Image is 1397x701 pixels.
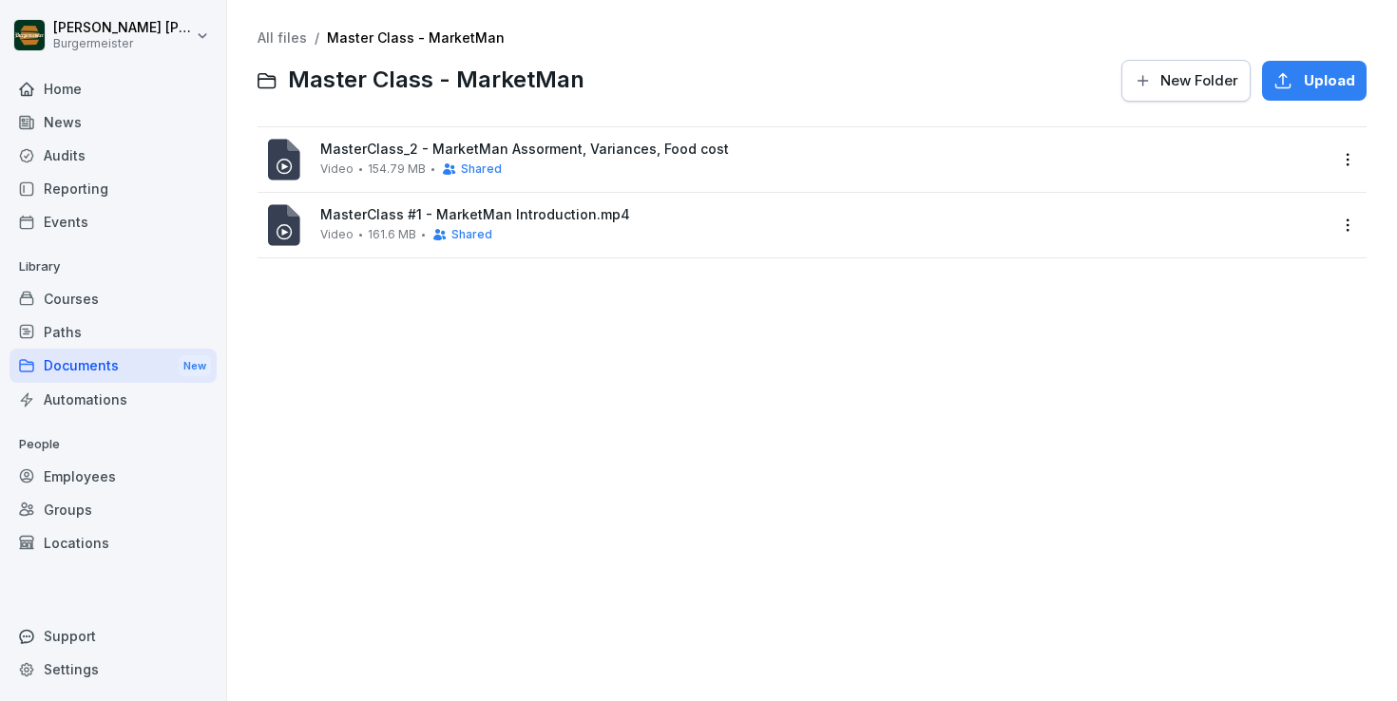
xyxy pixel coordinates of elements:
[320,207,1327,223] span: MasterClass #1 - MarketMan Introduction.mp4
[10,282,217,315] a: Courses
[315,30,319,47] span: /
[10,653,217,686] a: Settings
[53,20,192,36] p: [PERSON_NAME] [PERSON_NAME] [PERSON_NAME]
[10,383,217,416] a: Automations
[179,355,211,377] div: New
[10,105,217,139] a: News
[10,315,217,349] a: Paths
[368,162,426,176] span: 154.79 MB
[53,37,192,50] p: Burgermeister
[368,228,416,241] span: 161.6 MB
[10,493,217,526] a: Groups
[320,162,354,176] span: Video
[10,172,217,205] a: Reporting
[461,162,502,176] span: Shared
[1304,70,1355,91] span: Upload
[288,66,584,94] span: Master Class - MarketMan
[1160,70,1238,91] span: New Folder
[327,29,505,46] a: Master Class - MarketMan
[320,228,354,241] span: Video
[10,619,217,653] div: Support
[451,228,492,241] span: Shared
[10,460,217,493] a: Employees
[10,429,217,460] p: People
[10,139,217,172] a: Audits
[10,72,217,105] a: Home
[10,252,217,282] p: Library
[10,349,217,384] a: DocumentsNew
[1121,60,1251,102] button: New Folder
[10,205,217,238] a: Events
[10,526,217,559] a: Locations
[10,349,217,384] div: Documents
[258,29,307,46] a: All files
[320,142,1327,158] span: MasterClass_2 - MarketMan Assorment, Variances, Food cost
[1262,61,1367,101] button: Upload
